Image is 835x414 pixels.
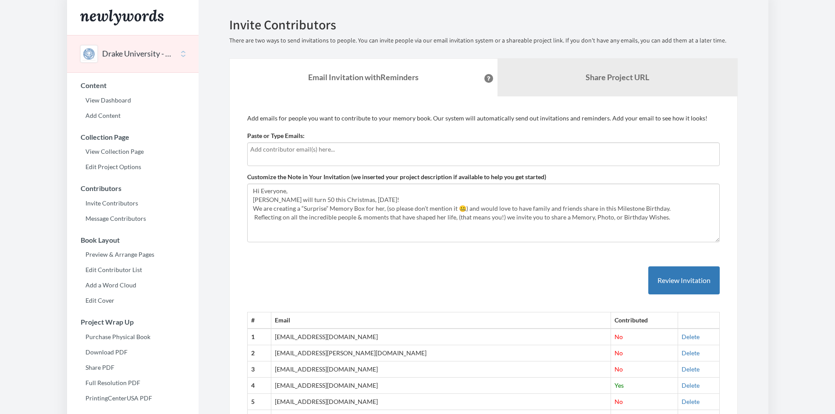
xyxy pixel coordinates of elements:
[247,329,271,345] th: 1
[67,145,199,158] a: View Collection Page
[67,392,199,405] a: PrintingCenterUSA PDF
[68,133,199,141] h3: Collection Page
[247,114,720,123] p: Add emails for people you want to contribute to your memory book. Our system will automatically s...
[682,398,700,405] a: Delete
[271,378,611,394] td: [EMAIL_ADDRESS][DOMAIN_NAME]
[68,184,199,192] h3: Contributors
[67,346,199,359] a: Download PDF
[308,72,419,82] strong: Email Invitation with Reminders
[67,263,199,276] a: Edit Contributor List
[615,365,623,373] span: No
[615,398,623,405] span: No
[615,382,624,389] span: Yes
[271,361,611,378] td: [EMAIL_ADDRESS][DOMAIN_NAME]
[67,361,199,374] a: Share PDF
[247,361,271,378] th: 3
[67,197,199,210] a: Invite Contributors
[615,333,623,340] span: No
[247,131,305,140] label: Paste or Type Emails:
[102,48,173,60] button: Drake University - Class of 1975 - 50 Year Reunion
[682,382,700,389] a: Delete
[247,378,271,394] th: 4
[67,330,199,343] a: Purchase Physical Book
[682,349,700,357] a: Delete
[586,72,649,82] b: Share Project URL
[67,212,199,225] a: Message Contributors
[80,10,163,25] img: Newlywords logo
[67,109,199,122] a: Add Content
[67,294,199,307] a: Edit Cover
[229,36,738,45] p: There are two ways to send invitations to people. You can invite people via our email invitation ...
[67,248,199,261] a: Preview & Arrange Pages
[247,394,271,410] th: 5
[250,145,717,154] input: Add contributor email(s) here...
[615,349,623,357] span: No
[68,236,199,244] h3: Book Layout
[247,184,720,242] textarea: Hi Everyone, [PERSON_NAME] will turn 50 this Christmas, [DATE]! We are creating a “Surprise” Memo...
[648,266,720,295] button: Review Invitation
[682,333,700,340] a: Delete
[68,81,199,89] h3: Content
[682,365,700,373] a: Delete
[247,312,271,329] th: #
[67,279,199,292] a: Add a Word Cloud
[247,345,271,361] th: 2
[247,173,546,181] label: Customize the Note in Your Invitation (we inserted your project description if available to help ...
[67,160,199,173] a: Edit Project Options
[229,18,738,32] h2: Invite Contributors
[611,312,678,329] th: Contributed
[271,312,611,329] th: Email
[271,329,611,345] td: [EMAIL_ADDRESS][DOMAIN_NAME]
[67,376,199,389] a: Full Resolution PDF
[271,394,611,410] td: [EMAIL_ADDRESS][DOMAIN_NAME]
[271,345,611,361] td: [EMAIL_ADDRESS][PERSON_NAME][DOMAIN_NAME]
[67,94,199,107] a: View Dashboard
[68,318,199,326] h3: Project Wrap Up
